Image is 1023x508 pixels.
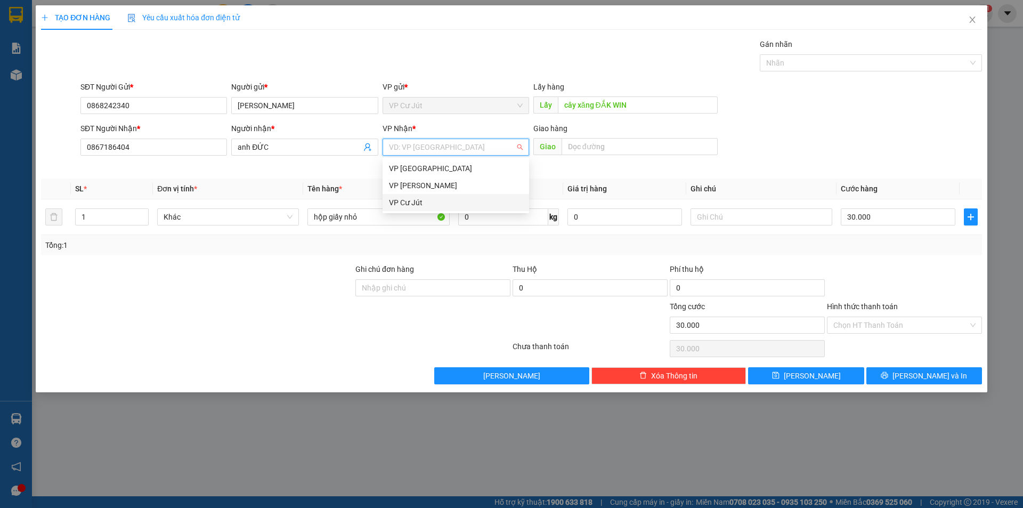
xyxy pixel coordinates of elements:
div: SĐT Người Nhận [80,123,227,134]
span: user-add [363,143,372,151]
div: Phí thu hộ [670,263,825,279]
span: Đơn vị tính [157,184,197,193]
span: Cước hàng [841,184,878,193]
span: TẠO ĐƠN HÀNG [41,13,110,22]
div: SĐT Người Gửi [80,81,227,93]
input: 0 [567,208,682,225]
span: save [772,372,780,380]
span: Yêu cầu xuất hóa đơn điện tử [127,13,240,22]
div: VP gửi [383,81,529,93]
span: Xóa Thông tin [651,370,697,382]
label: Hình thức thanh toán [827,302,898,311]
span: environment [74,59,81,67]
button: plus [964,208,978,225]
button: delete [45,208,62,225]
span: Giá trị hàng [567,184,607,193]
th: Ghi chú [686,179,837,199]
button: deleteXóa Thông tin [591,367,746,384]
div: VP [PERSON_NAME] [389,180,523,191]
div: Văn phòng không hợp lệ [383,157,529,169]
div: VP Cư Jút [389,197,523,208]
span: Tên hàng [307,184,342,193]
li: VP VP [GEOGRAPHIC_DATA] [5,45,74,80]
div: VP Cư Jút [383,194,529,211]
span: Thu Hộ [513,265,537,273]
div: Người nhận [231,123,378,134]
label: Gán nhãn [760,40,792,49]
span: VP Nhận [383,124,412,133]
input: Ghi chú đơn hàng [355,279,510,296]
span: VP Cư Jút [389,98,523,114]
img: icon [127,14,136,22]
label: Ghi chú đơn hàng [355,265,414,273]
span: kg [548,208,559,225]
div: Chưa thanh toán [511,341,669,359]
span: Lấy hàng [533,83,564,91]
li: [PERSON_NAME] [5,5,155,26]
span: Khác [164,209,293,225]
span: SL [75,184,84,193]
span: plus [41,14,48,21]
span: printer [881,372,888,380]
input: Ghi Chú [691,208,832,225]
span: delete [639,372,647,380]
div: VP [GEOGRAPHIC_DATA] [389,163,523,174]
span: Giao hàng [533,124,567,133]
button: [PERSON_NAME] [434,367,589,384]
span: close [968,15,977,24]
li: VP VP Cư Jút [74,45,142,57]
button: save[PERSON_NAME] [748,367,864,384]
span: [PERSON_NAME] [483,370,540,382]
span: Lấy [533,96,558,114]
div: VP Sài Gòn [383,160,529,177]
span: plus [964,213,977,221]
img: logo.jpg [5,5,43,43]
span: [PERSON_NAME] [784,370,841,382]
button: Close [957,5,987,35]
div: Tổng: 1 [45,239,395,251]
span: [PERSON_NAME] và In [892,370,967,382]
span: Giao [533,138,562,155]
button: printer[PERSON_NAME] và In [866,367,982,384]
input: Dọc đường [558,96,718,114]
div: Người gửi [231,81,378,93]
input: VD: Bàn, Ghế [307,208,449,225]
input: Dọc đường [562,138,718,155]
div: VP Nam Dong [383,177,529,194]
span: Tổng cước [670,302,705,311]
